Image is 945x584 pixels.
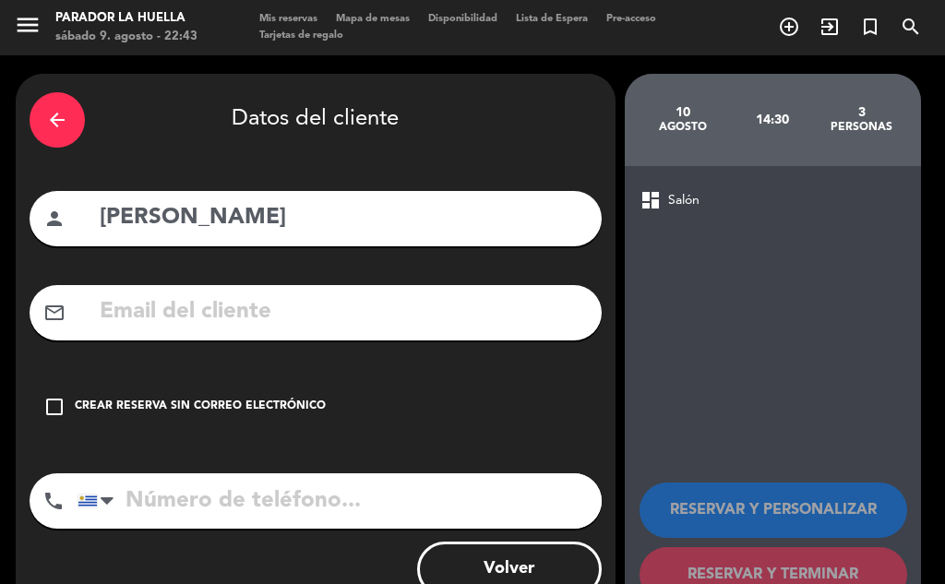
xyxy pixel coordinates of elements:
[859,16,881,38] i: turned_in_not
[327,14,419,24] span: Mapa de mesas
[639,105,728,120] div: 10
[507,14,597,24] span: Lista de Espera
[640,189,662,211] span: dashboard
[43,208,66,230] i: person
[75,398,326,416] div: Crear reserva sin correo electrónico
[30,88,602,152] div: Datos del cliente
[778,16,800,38] i: add_circle_outline
[98,293,588,331] input: Email del cliente
[900,16,922,38] i: search
[250,14,327,24] span: Mis reservas
[817,120,906,135] div: personas
[817,105,906,120] div: 3
[250,30,353,41] span: Tarjetas de regalo
[14,11,42,39] i: menu
[78,473,602,529] input: Número de teléfono...
[55,28,197,46] div: sábado 9. agosto - 22:43
[668,190,700,211] span: Salón
[78,474,121,528] div: Uruguay: +598
[640,483,907,538] button: RESERVAR Y PERSONALIZAR
[819,16,841,38] i: exit_to_app
[14,11,42,45] button: menu
[597,14,665,24] span: Pre-acceso
[42,490,65,512] i: phone
[43,302,66,324] i: mail_outline
[98,199,588,237] input: Nombre del cliente
[727,88,817,152] div: 14:30
[43,396,66,418] i: check_box_outline_blank
[46,109,68,131] i: arrow_back
[419,14,507,24] span: Disponibilidad
[639,120,728,135] div: agosto
[55,9,197,28] div: Parador La Huella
